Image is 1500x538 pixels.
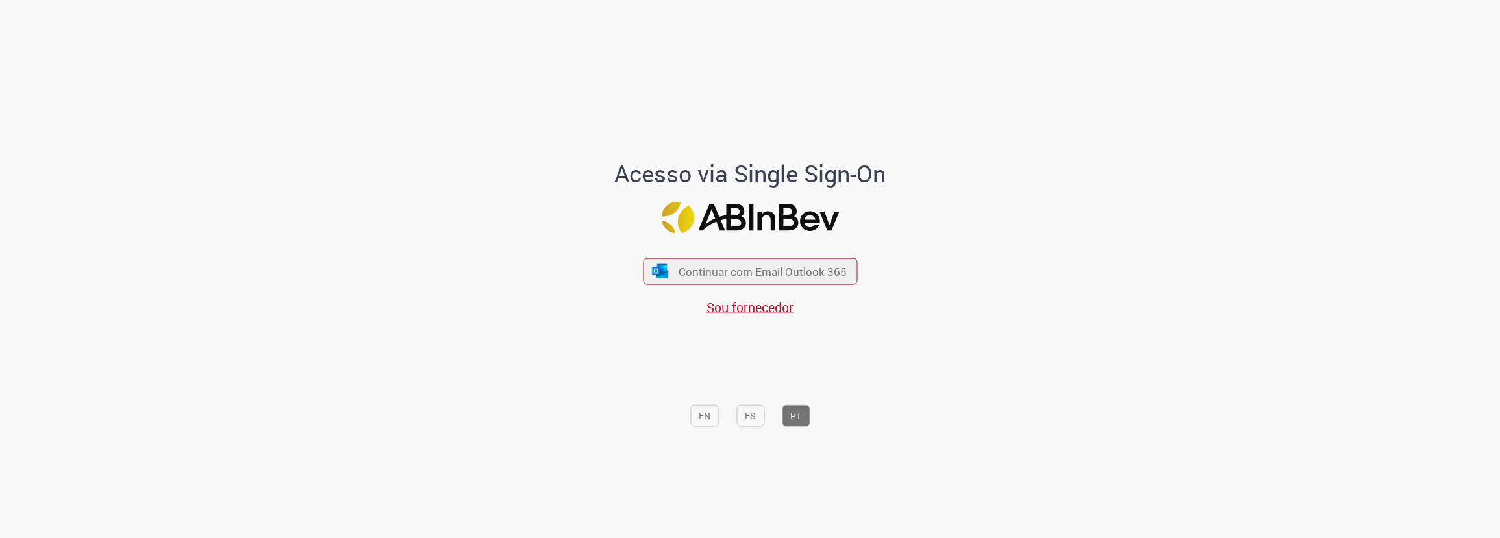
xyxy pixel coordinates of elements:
img: Logo ABInBev [661,202,839,234]
button: ícone Azure/Microsoft 360 Continuar com Email Outlook 365 [643,258,857,285]
span: Continuar com Email Outlook 365 [679,264,847,279]
button: EN [690,404,719,426]
img: ícone Azure/Microsoft 360 [651,264,669,278]
button: PT [782,404,810,426]
button: ES [736,404,764,426]
h1: Acesso via Single Sign-On [570,160,931,186]
a: Sou fornecedor [706,299,794,316]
